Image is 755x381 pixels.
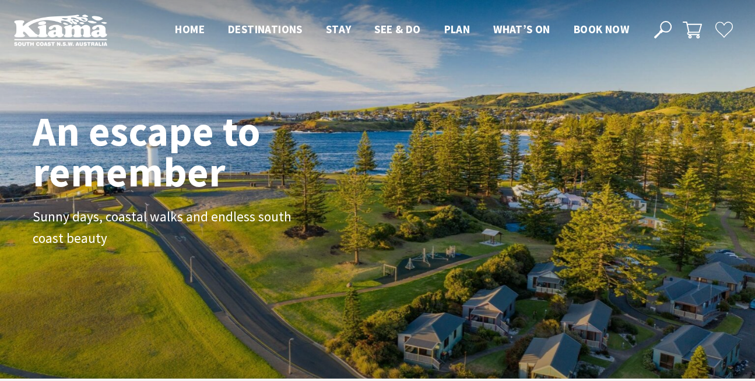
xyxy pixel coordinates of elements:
[33,206,295,249] p: Sunny days, coastal walks and endless south coast beauty
[374,22,420,36] span: See & Do
[175,22,205,36] span: Home
[14,14,107,46] img: Kiama Logo
[228,22,303,36] span: Destinations
[444,22,470,36] span: Plan
[163,20,641,40] nav: Main Menu
[493,22,550,36] span: What’s On
[326,22,352,36] span: Stay
[33,111,353,192] h1: An escape to remember
[574,22,629,36] span: Book now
